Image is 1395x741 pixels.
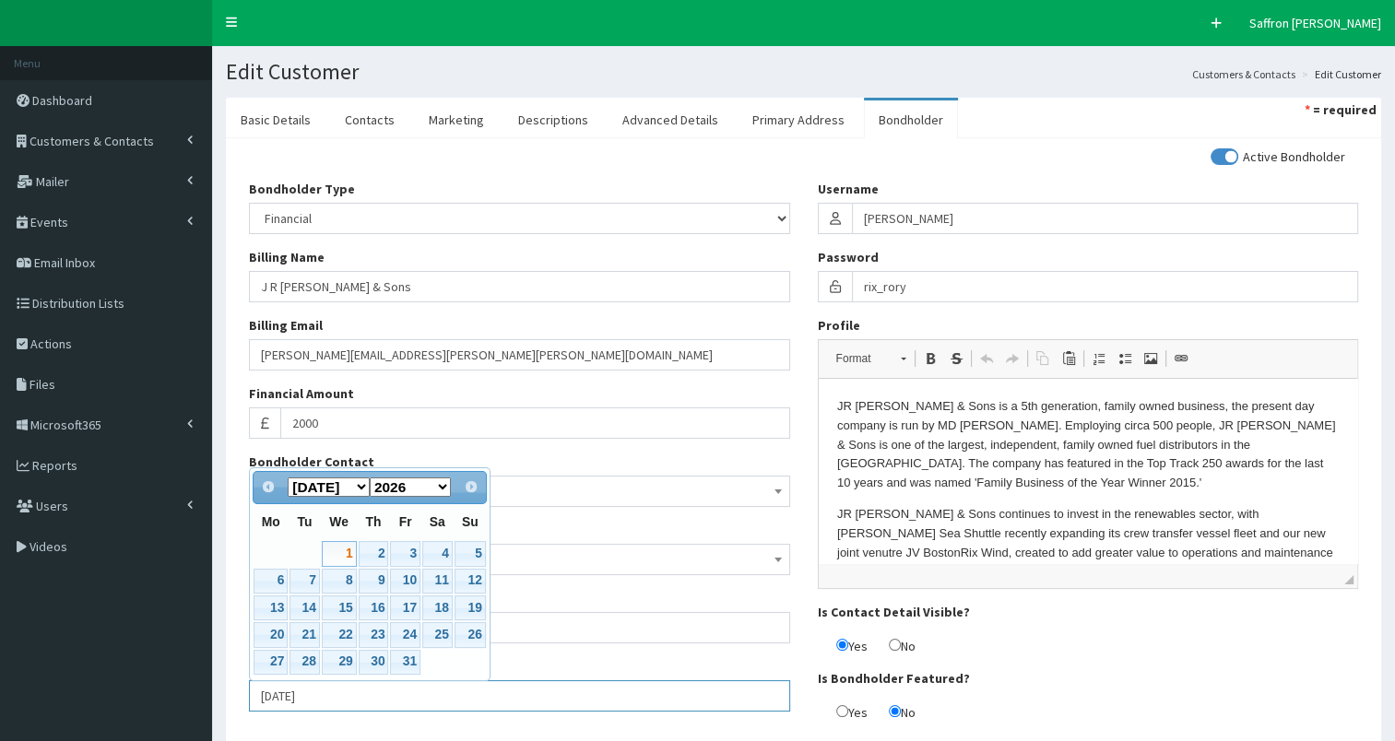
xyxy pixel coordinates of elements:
[1138,347,1164,370] a: Image
[30,214,68,230] span: Events
[836,705,848,717] input: Yes
[249,384,354,403] label: Financial Amount
[455,622,486,647] a: 26
[390,541,420,566] a: 3
[32,457,77,474] span: Reports
[974,347,999,370] a: Undo (Ctrl+Z)
[458,474,484,500] a: Next
[917,347,943,370] a: Bold (Ctrl+B)
[322,595,357,620] a: 15
[422,595,453,620] a: 18
[870,701,916,722] label: No
[818,180,879,198] label: Username
[322,569,357,594] a: 8
[34,254,95,271] span: Email Inbox
[422,541,453,566] a: 4
[254,622,288,647] a: 20
[390,569,420,594] a: 10
[262,514,280,529] span: Monday
[290,650,319,675] a: 28
[870,635,916,655] label: No
[455,569,486,594] a: 12
[818,316,860,335] label: Profile
[249,180,355,198] label: Bondholder Type
[455,541,486,566] a: 5
[1086,347,1112,370] a: Insert/Remove Numbered List
[1344,575,1354,584] span: Drag to resize
[1211,150,1345,163] label: Active Bondholder
[359,541,389,566] a: 2
[1192,66,1295,82] a: Customers & Contacts
[390,650,420,675] a: 31
[390,595,420,620] a: 17
[608,100,733,139] a: Advanced Details
[254,650,288,675] a: 27
[818,635,868,655] label: Yes
[889,639,901,651] input: No
[414,100,499,139] a: Marketing
[365,514,381,529] span: Thursday
[819,379,1358,563] iframe: Rich Text Editor, profile
[836,639,848,651] input: Yes
[261,479,276,494] span: Prev
[30,335,72,352] span: Actions
[359,569,389,594] a: 9
[818,603,970,621] label: Is Contact Detail Visible?
[322,650,357,675] a: 29
[462,514,479,529] span: Sunday
[297,514,312,529] span: Tuesday
[818,248,879,266] label: Password
[330,100,409,139] a: Contacts
[226,100,325,139] a: Basic Details
[249,316,323,335] label: Billing Email
[254,595,288,620] a: 13
[290,622,319,647] a: 21
[1112,347,1138,370] a: Insert/Remove Bulleted List
[32,92,92,109] span: Dashboard
[30,376,55,393] span: Files
[1030,347,1056,370] a: Copy (Ctrl+C)
[226,60,1381,84] h1: Edit Customer
[249,453,374,471] label: Bondholder Contact
[1249,15,1381,31] span: Saffron [PERSON_NAME]
[464,479,479,494] span: Next
[32,295,124,312] span: Distribution Lists
[30,538,67,555] span: Videos
[999,347,1025,370] a: Redo (Ctrl+Y)
[455,595,486,620] a: 19
[1297,66,1381,82] li: Edit Customer
[826,346,916,371] a: Format
[1313,101,1377,118] strong: = required
[30,133,154,149] span: Customers & Contacts
[430,514,445,529] span: Saturday
[329,514,349,529] span: Wednesday
[818,669,970,688] label: Is Bondholder Featured?
[249,248,325,266] label: Billing Name
[399,514,412,529] span: Friday
[422,569,453,594] a: 11
[36,173,69,190] span: Mailer
[1056,347,1082,370] a: Paste (Ctrl+V)
[36,498,68,514] span: Users
[30,417,101,433] span: Microsoft365
[943,347,969,370] a: Strike Through
[255,474,281,500] a: Prev
[503,100,603,139] a: Descriptions
[1168,347,1194,370] a: Link (Ctrl+L)
[254,569,288,594] a: 6
[864,100,958,139] a: Bondholder
[18,126,521,203] p: JR [PERSON_NAME] & Sons continues to invest in the renewables sector, with [PERSON_NAME] Sea Shut...
[738,100,859,139] a: Primary Address
[359,595,389,620] a: 16
[889,705,901,717] input: No
[390,622,420,647] a: 24
[290,569,319,594] a: 7
[818,701,868,722] label: Yes
[827,347,892,370] span: Format
[322,622,357,647] a: 22
[290,595,319,620] a: 14
[322,541,357,566] a: 1
[359,622,389,647] a: 23
[422,622,453,647] a: 25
